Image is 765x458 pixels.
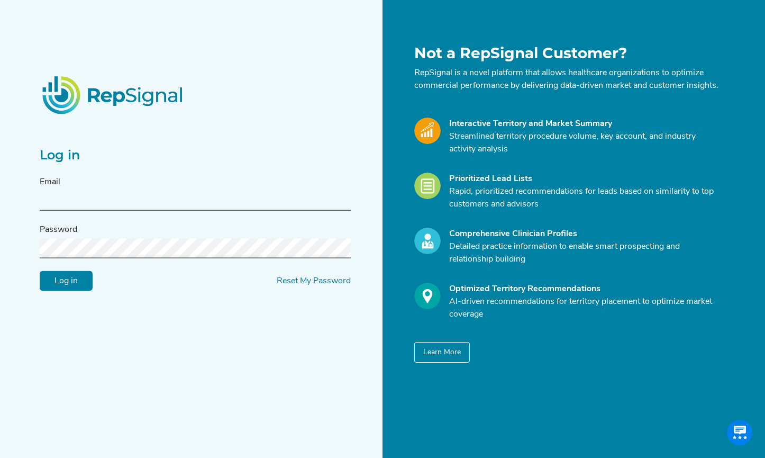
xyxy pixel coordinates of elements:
p: Detailed practice information to enable smart prospecting and relationship building [449,240,719,266]
h2: Log in [40,148,351,163]
a: Reset My Password [277,277,351,285]
input: Log in [40,271,93,291]
p: AI-driven recommendations for territory placement to optimize market coverage [449,295,719,321]
p: Rapid, prioritized recommendations for leads based on similarity to top customers and advisors [449,185,719,211]
div: Comprehensive Clinician Profiles [449,228,719,240]
p: RepSignal is a novel platform that allows healthcare organizations to optimize commercial perform... [414,67,719,92]
div: Prioritized Lead Lists [449,173,719,185]
label: Email [40,176,60,188]
p: Streamlined territory procedure volume, key account, and industry activity analysis [449,130,719,156]
button: Learn More [414,342,470,363]
label: Password [40,223,77,236]
img: Leads_Icon.28e8c528.svg [414,173,441,199]
div: Interactive Territory and Market Summary [449,118,719,130]
h1: Not a RepSignal Customer? [414,44,719,62]
img: Market_Icon.a700a4ad.svg [414,118,441,144]
img: Profile_Icon.739e2aba.svg [414,228,441,254]
div: Optimized Territory Recommendations [449,283,719,295]
img: RepSignalLogo.20539ed3.png [29,63,197,127]
img: Optimize_Icon.261f85db.svg [414,283,441,309]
